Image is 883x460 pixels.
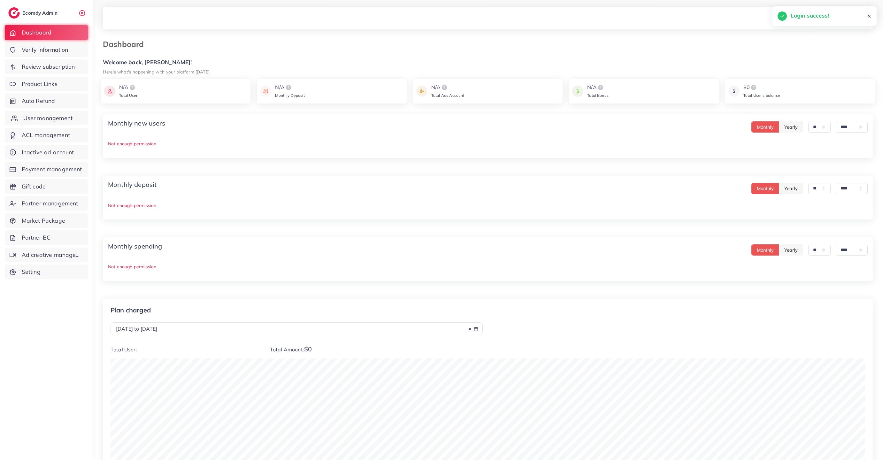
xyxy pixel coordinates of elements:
[8,7,20,19] img: logo
[5,42,88,57] a: Verify information
[431,93,465,98] span: Total Ads Account
[5,162,88,177] a: Payment management
[108,202,868,209] p: Not enough permission
[116,326,157,332] span: [DATE] to [DATE]
[597,84,604,91] img: logo
[5,196,88,211] a: Partner management
[275,84,304,91] div: N/A
[22,10,59,16] h2: Ecomdy Admin
[275,93,304,98] span: Monthly Deposit
[22,217,65,225] span: Market Package
[5,128,88,142] a: ACL management
[23,114,73,122] span: User management
[791,11,829,20] h5: Login success!
[108,181,157,188] h4: Monthly deposit
[587,84,609,91] div: N/A
[751,183,779,194] button: Monthly
[572,84,583,99] img: icon payment
[5,213,88,228] a: Market Package
[441,84,448,91] img: logo
[728,84,740,99] img: icon payment
[22,97,55,105] span: Auto Refund
[751,244,779,256] button: Monthly
[22,199,78,208] span: Partner management
[751,121,779,133] button: Monthly
[22,182,46,191] span: Gift code
[5,77,88,91] a: Product Links
[119,84,138,91] div: N/A
[103,40,149,49] h3: Dashboard
[743,84,780,91] div: $0
[260,84,271,99] img: icon payment
[779,183,803,194] button: Yearly
[22,80,58,88] span: Product Links
[103,59,873,66] h5: Welcome back, [PERSON_NAME]!
[5,25,88,40] a: Dashboard
[8,7,59,19] a: logoEcomdy Admin
[779,244,803,256] button: Yearly
[111,306,483,314] p: Plan charged
[431,84,465,91] div: N/A
[5,179,88,194] a: Gift code
[111,345,260,353] p: Total User:
[416,84,427,99] img: icon payment
[304,345,312,353] span: $0
[750,84,757,91] img: logo
[108,140,868,148] p: Not enough permission
[22,28,51,37] span: Dashboard
[108,119,165,127] h4: Monthly new users
[5,145,88,160] a: Inactive ad account
[22,251,83,259] span: Ad creative management
[5,248,88,262] a: Ad creative management
[104,84,115,99] img: icon payment
[5,111,88,126] a: User management
[5,94,88,108] a: Auto Refund
[128,84,136,91] img: logo
[22,148,74,157] span: Inactive ad account
[5,59,88,74] a: Review subscription
[22,63,75,71] span: Review subscription
[5,264,88,279] a: Setting
[270,345,483,353] p: Total Amount:
[779,121,803,133] button: Yearly
[22,131,70,139] span: ACL management
[103,69,211,74] small: Here's what's happening with your platform [DATE].
[22,165,82,173] span: Payment management
[108,263,868,271] p: Not enough permission
[119,93,138,98] span: Total User
[743,93,780,98] span: Total User’s balance
[285,84,292,91] img: logo
[22,234,51,242] span: Partner BC
[5,230,88,245] a: Partner BC
[22,46,68,54] span: Verify information
[22,268,41,276] span: Setting
[108,242,162,250] h4: Monthly spending
[587,93,609,98] span: Total Bonus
